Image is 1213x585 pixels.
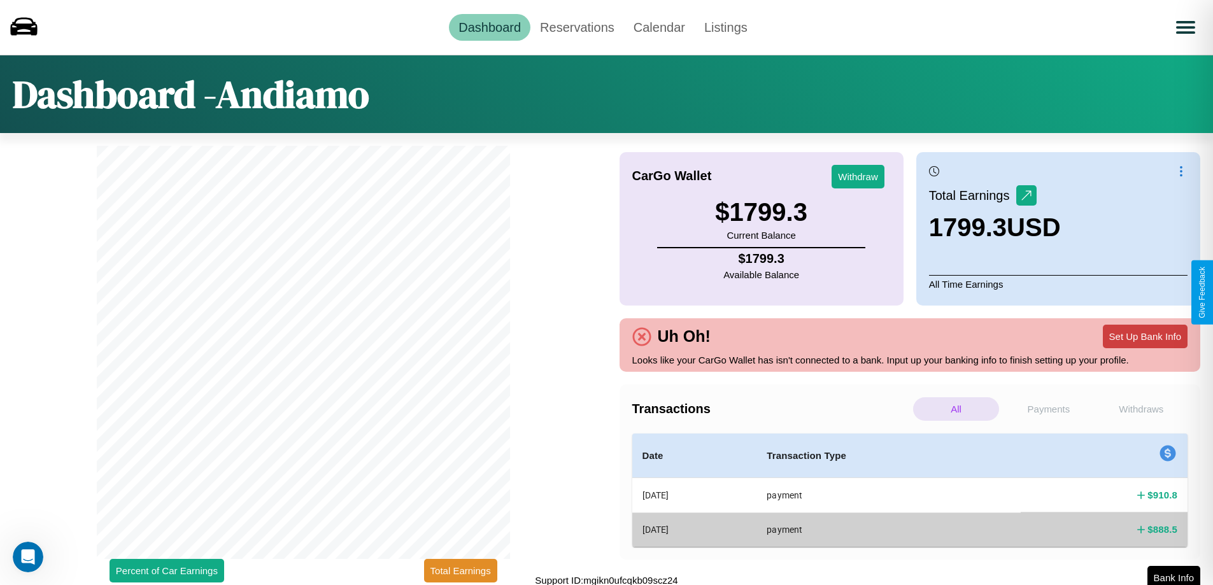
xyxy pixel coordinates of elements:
p: All Time Earnings [929,275,1188,293]
p: Total Earnings [929,184,1016,207]
table: simple table [632,433,1188,547]
a: Reservations [530,14,624,41]
p: Withdraws [1098,397,1184,421]
a: Listings [695,14,757,41]
h4: Uh Oh! [651,327,717,346]
h4: $ 888.5 [1147,523,1177,536]
div: Give Feedback [1198,267,1207,318]
a: Calendar [624,14,695,41]
h4: $ 1799.3 [723,251,799,266]
p: All [913,397,999,421]
button: Set Up Bank Info [1103,325,1188,348]
iframe: Intercom live chat [13,542,43,572]
p: Looks like your CarGo Wallet has isn't connected to a bank. Input up your banking info to finish ... [632,351,1188,369]
h4: CarGo Wallet [632,169,712,183]
h1: Dashboard - Andiamo [13,68,369,120]
button: Total Earnings [424,559,497,582]
h4: $ 910.8 [1147,488,1177,502]
h3: 1799.3 USD [929,213,1061,242]
th: payment [756,478,1021,513]
h4: Date [642,448,747,463]
button: Open menu [1168,10,1203,45]
p: Available Balance [723,266,799,283]
h4: Transaction Type [767,448,1011,463]
th: payment [756,512,1021,546]
p: Current Balance [715,227,807,244]
button: Withdraw [832,165,884,188]
th: [DATE] [632,512,757,546]
h3: $ 1799.3 [715,198,807,227]
th: [DATE] [632,478,757,513]
h4: Transactions [632,402,910,416]
button: Percent of Car Earnings [110,559,224,582]
p: Payments [1005,397,1091,421]
a: Dashboard [449,14,530,41]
